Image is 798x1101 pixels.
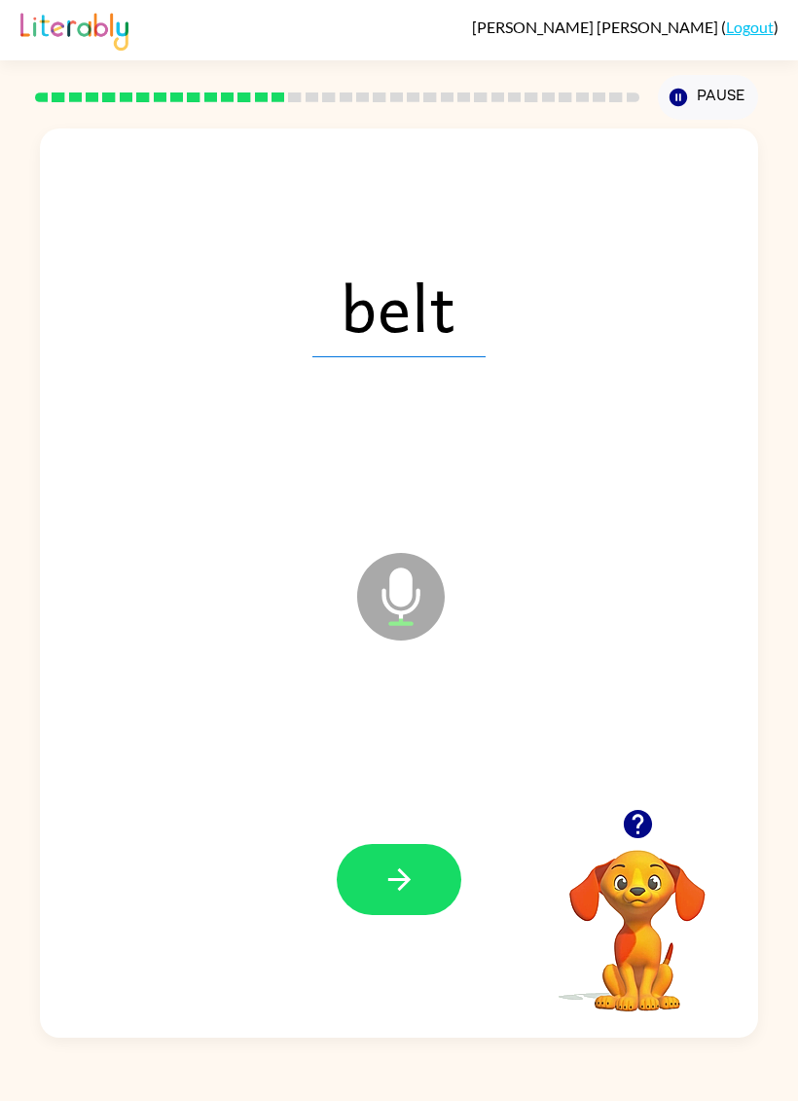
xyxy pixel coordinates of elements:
div: ( ) [472,18,779,36]
img: Literably [20,8,128,51]
span: belt [312,256,486,357]
video: Your browser must support playing .mp4 files to use Literably. Please try using another browser. [540,820,735,1014]
a: Logout [726,18,774,36]
span: [PERSON_NAME] [PERSON_NAME] [472,18,721,36]
button: Pause [658,75,758,120]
